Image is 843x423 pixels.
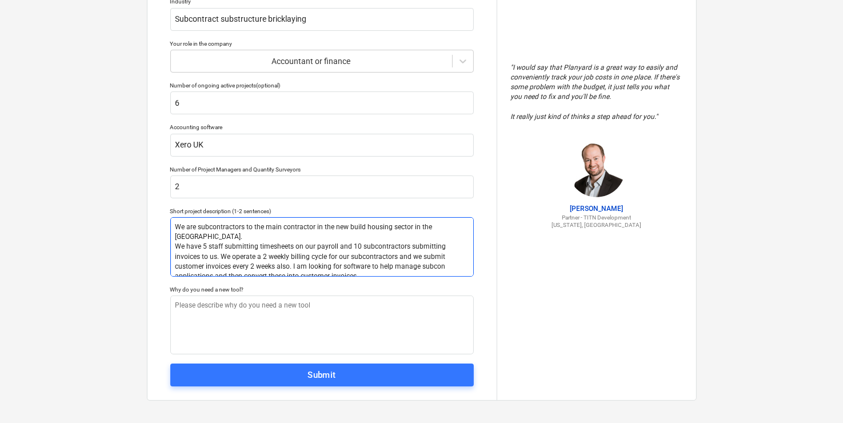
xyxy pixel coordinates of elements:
[170,134,474,157] input: Accounting software
[511,63,682,122] p: " I would say that Planyard is a great way to easily and conveniently track your job costs in one...
[170,217,474,277] textarea: We are subcontractors to the main contractor in the new build housing sector in the [GEOGRAPHIC_D...
[170,123,474,131] div: Accounting software
[786,368,843,423] iframe: Chat Widget
[170,91,474,114] input: Number of ongoing active projects
[170,40,474,47] div: Your role in the company
[307,368,336,382] div: Submit
[170,175,474,198] input: Number of Project Managers and Quantity Surveyors
[170,207,474,215] div: Short project description (1-2 sentences)
[170,82,474,89] div: Number of ongoing active projects (optional)
[170,166,474,173] div: Number of Project Managers and Quantity Surveyors
[511,204,682,214] p: [PERSON_NAME]
[170,286,474,293] div: Why do you need a new tool?
[170,364,474,386] button: Submit
[511,221,682,229] p: [US_STATE], [GEOGRAPHIC_DATA]
[568,140,625,197] img: Jordan Cohen
[170,8,474,31] input: Industry
[511,214,682,221] p: Partner - TITN Development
